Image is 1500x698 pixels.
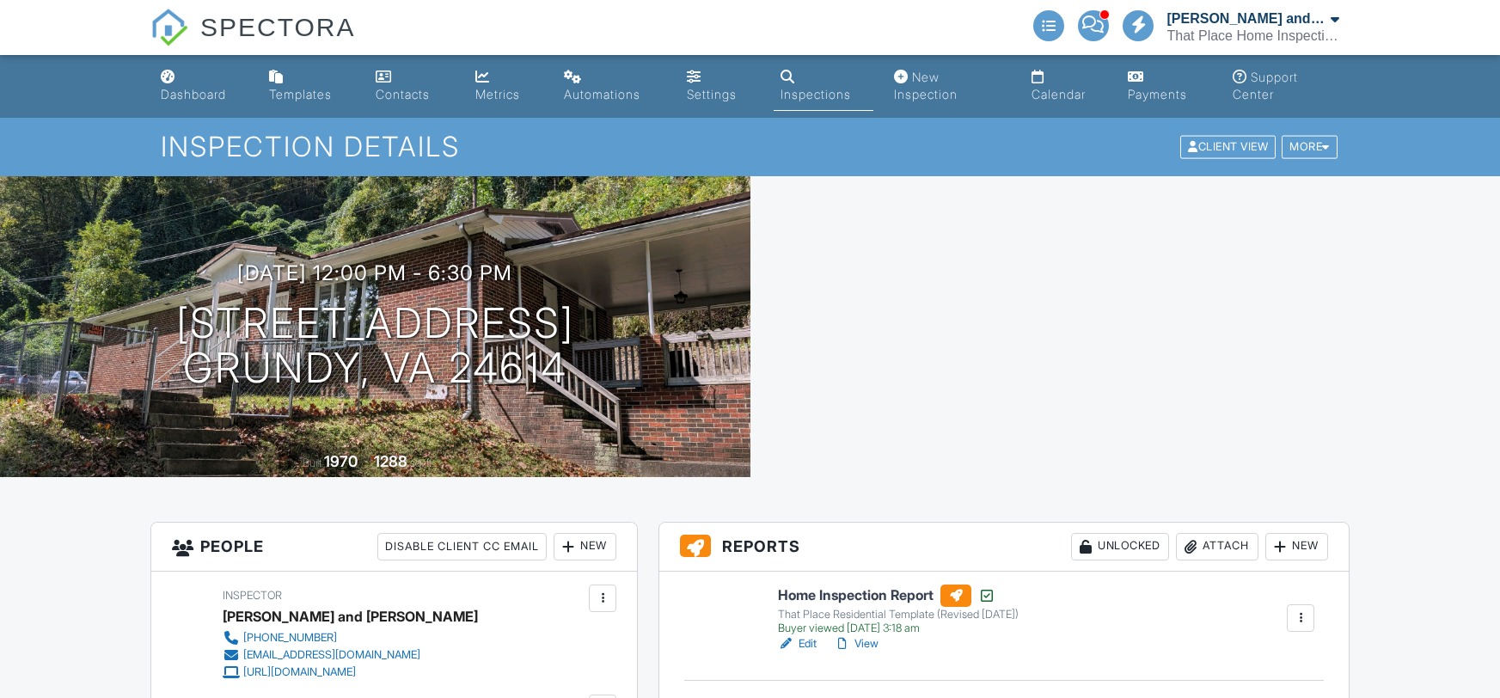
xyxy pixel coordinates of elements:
[1167,28,1339,45] div: That Place Home Inspections, LLC
[161,87,226,101] div: Dashboard
[894,70,958,101] div: New Inspection
[1180,136,1276,159] div: Client View
[262,62,355,111] a: Templates
[223,589,282,602] span: Inspector
[303,456,321,469] span: Built
[176,301,574,392] h1: [STREET_ADDRESS] Grundy, VA 24614
[778,635,817,652] a: Edit
[1032,87,1086,101] div: Calendar
[887,62,1011,111] a: New Inspection
[410,456,434,469] span: sq. ft.
[564,87,640,101] div: Automations
[269,87,332,101] div: Templates
[1128,87,1187,101] div: Payments
[223,664,464,681] a: [URL][DOMAIN_NAME]
[237,261,512,285] h3: [DATE] 12:00 pm - 6:30 pm
[243,665,356,679] div: [URL][DOMAIN_NAME]
[781,87,851,101] div: Inspections
[1265,533,1328,560] div: New
[374,452,407,470] div: 1288
[376,87,430,101] div: Contacts
[1176,533,1258,560] div: Attach
[774,62,873,111] a: Inspections
[1121,62,1212,111] a: Payments
[1025,62,1107,111] a: Calendar
[154,62,249,111] a: Dashboard
[223,603,478,629] div: [PERSON_NAME] and [PERSON_NAME]
[1167,10,1326,28] div: [PERSON_NAME] and [PERSON_NAME]
[243,631,337,645] div: [PHONE_NUMBER]
[687,87,737,101] div: Settings
[151,523,638,572] h3: People
[324,452,358,470] div: 1970
[475,87,520,101] div: Metrics
[243,648,420,662] div: [EMAIL_ADDRESS][DOMAIN_NAME]
[554,533,616,560] div: New
[778,585,1019,636] a: Home Inspection Report That Place Residential Template (Revised [DATE]) Buyer viewed [DATE] 3:18 am
[223,629,464,646] a: [PHONE_NUMBER]
[834,635,879,652] a: View
[1226,62,1347,111] a: Support Center
[223,646,464,664] a: [EMAIL_ADDRESS][DOMAIN_NAME]
[161,132,1338,162] h1: Inspection Details
[1071,533,1169,560] div: Unlocked
[200,9,356,45] span: SPECTORA
[778,621,1019,635] div: Buyer viewed [DATE] 3:18 am
[150,26,356,58] a: SPECTORA
[1179,139,1280,152] a: Client View
[1282,136,1338,159] div: More
[659,523,1349,572] h3: Reports
[468,62,543,111] a: Metrics
[150,9,188,46] img: The Best Home Inspection Software - Spectora
[680,62,760,111] a: Settings
[557,62,666,111] a: Automations (Advanced)
[778,608,1019,621] div: That Place Residential Template (Revised [DATE])
[778,585,1019,607] h6: Home Inspection Report
[369,62,455,111] a: Contacts
[377,533,547,560] div: Disable Client CC Email
[1233,70,1298,101] div: Support Center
